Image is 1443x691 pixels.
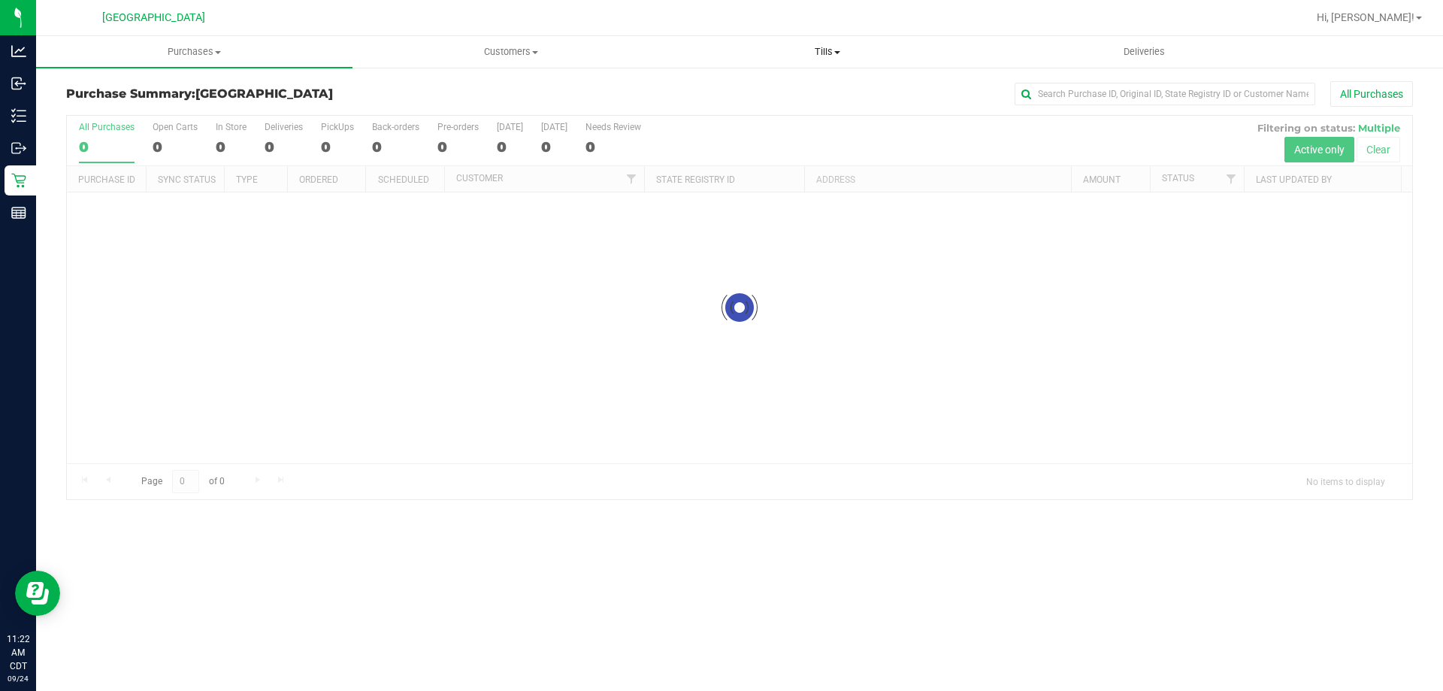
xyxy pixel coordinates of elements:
[11,76,26,91] inline-svg: Inbound
[1103,45,1185,59] span: Deliveries
[7,673,29,684] p: 09/24
[11,173,26,188] inline-svg: Retail
[669,36,985,68] a: Tills
[1330,81,1413,107] button: All Purchases
[11,44,26,59] inline-svg: Analytics
[353,45,668,59] span: Customers
[11,141,26,156] inline-svg: Outbound
[352,36,669,68] a: Customers
[15,571,60,616] iframe: Resource center
[195,86,333,101] span: [GEOGRAPHIC_DATA]
[11,108,26,123] inline-svg: Inventory
[986,36,1302,68] a: Deliveries
[1015,83,1315,105] input: Search Purchase ID, Original ID, State Registry ID or Customer Name...
[36,36,352,68] a: Purchases
[1317,11,1414,23] span: Hi, [PERSON_NAME]!
[102,11,205,24] span: [GEOGRAPHIC_DATA]
[66,87,515,101] h3: Purchase Summary:
[36,45,352,59] span: Purchases
[7,632,29,673] p: 11:22 AM CDT
[670,45,985,59] span: Tills
[11,205,26,220] inline-svg: Reports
